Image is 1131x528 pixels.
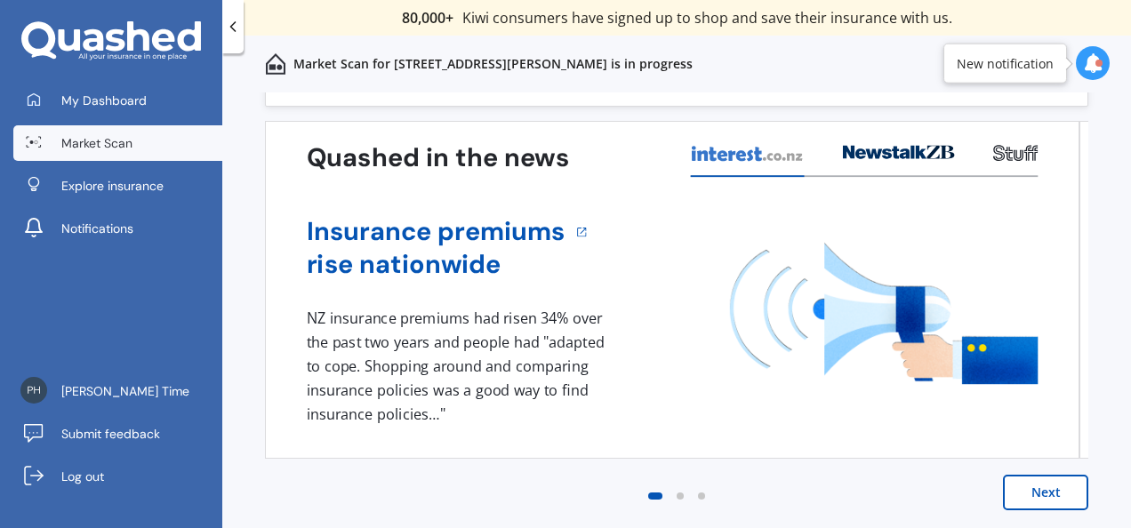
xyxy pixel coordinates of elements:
a: Notifications [13,211,222,246]
a: Log out [13,459,222,494]
a: Submit feedback [13,416,222,452]
a: My Dashboard [13,83,222,118]
span: Log out [61,468,104,485]
div: NZ insurance premiums had risen 34% over the past two years and people had "adapted to cope. Shop... [307,307,611,426]
span: Explore insurance [61,177,164,195]
span: Notifications [61,220,133,237]
img: media image [730,243,1039,384]
a: Explore insurance [13,168,222,204]
a: rise nationwide [307,248,565,281]
img: 58bf913b9dc4117a60dc5d07236156cb [20,377,47,404]
a: Insurance premiums [307,215,565,248]
span: Submit feedback [61,425,160,443]
div: New notification [957,54,1054,72]
h3: Quashed in the news [307,141,569,174]
span: My Dashboard [61,92,147,109]
button: Next [1003,475,1088,510]
img: home-and-contents.b802091223b8502ef2dd.svg [265,53,286,75]
a: Market Scan [13,125,222,161]
a: [PERSON_NAME] Time [13,373,222,409]
span: Market Scan [61,134,132,152]
span: [PERSON_NAME] Time [61,382,189,400]
p: Market Scan for [STREET_ADDRESS][PERSON_NAME] is in progress [293,55,693,73]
